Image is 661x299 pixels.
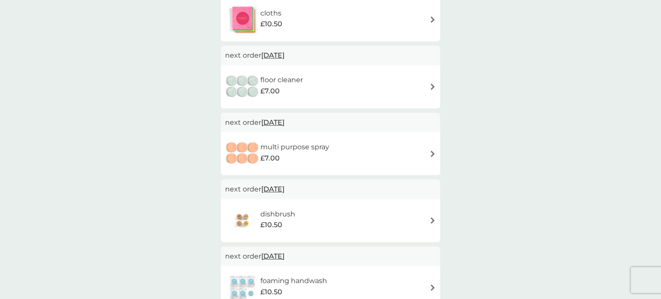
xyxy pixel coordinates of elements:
span: £10.50 [260,18,282,30]
span: £7.00 [260,153,280,164]
p: next order [225,117,436,128]
h6: dishbrush [260,209,295,220]
span: [DATE] [261,181,284,197]
span: [DATE] [261,47,284,64]
h6: cloths [260,8,282,19]
p: next order [225,50,436,61]
img: arrow right [429,284,436,291]
span: [DATE] [261,114,284,131]
span: £10.50 [260,219,282,231]
p: next order [225,184,436,195]
img: dishbrush [225,206,260,236]
span: £10.50 [260,287,282,298]
img: arrow right [429,151,436,157]
h6: floor cleaner [260,74,303,86]
img: cloths [225,5,260,35]
span: [DATE] [261,248,284,265]
img: arrow right [429,217,436,224]
img: floor cleaner [225,72,260,102]
h6: foaming handwash [260,275,327,287]
img: multi purpose spray [225,139,260,169]
h6: multi purpose spray [260,142,329,153]
img: arrow right [429,83,436,90]
p: next order [225,251,436,262]
img: arrow right [429,16,436,23]
span: £7.00 [260,86,280,97]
